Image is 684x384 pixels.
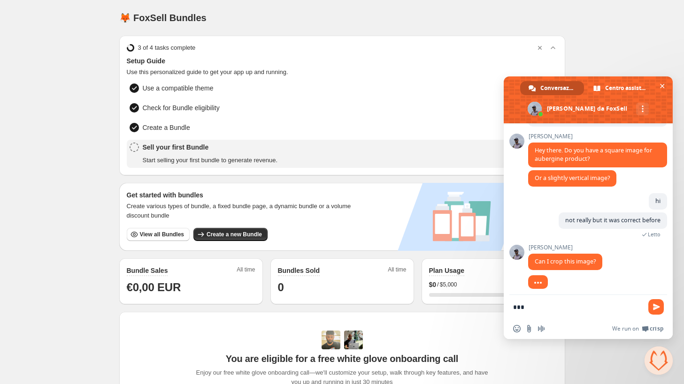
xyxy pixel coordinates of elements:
[528,244,602,251] span: [PERSON_NAME]
[565,216,661,224] span: not really but it was correct before
[657,81,667,91] span: Chiudere la chat
[525,325,533,332] span: Invia un file
[650,325,663,332] span: Crisp
[322,331,340,349] img: Adi
[429,280,437,289] span: $ 0
[138,43,196,53] span: 3 of 4 tasks complete
[143,143,278,152] span: Sell your first Bundle
[520,81,584,95] a: Conversazione
[127,202,360,220] span: Create various types of bundle, a fixed bundle page, a dynamic bundle or a volume discount bundle
[538,325,545,332] span: Registra un messaggio audio
[140,231,184,238] span: View all Bundles
[127,68,558,77] span: Use this personalized guide to get your app up and running.
[344,331,363,349] img: Prakhar
[612,325,663,332] a: We run onCrisp
[127,228,190,241] button: View all Bundles
[648,299,664,315] span: Inviare
[207,231,262,238] span: Create a new Bundle
[143,83,214,93] span: Use a compatible theme
[388,266,406,276] span: All time
[655,197,661,205] span: hi
[127,190,360,200] h3: Get started with bundles
[119,12,207,23] h1: 🦊 FoxSell Bundles
[513,295,645,318] textarea: Scrivi il tuo messaggio...
[278,266,320,275] h2: Bundles Sold
[429,266,464,275] h2: Plan Usage
[429,280,558,289] div: /
[143,103,220,113] span: Check for Bundle eligibility
[440,281,457,288] span: $5,000
[585,81,656,95] a: Centro assistenza
[278,280,407,295] h1: 0
[226,353,458,364] span: You are eligible for a free white glove onboarding call
[648,231,661,238] span: Letto
[535,146,652,163] span: Hey there. Do you have a square image for aubergine product?
[143,156,278,165] span: Start selling your first bundle to generate revenue.
[513,325,521,332] span: Inserisci una emoji
[612,325,639,332] span: We run on
[127,266,168,275] h2: Bundle Sales
[127,280,255,295] h1: €0,00 EUR
[143,123,190,132] span: Create a Bundle
[127,56,558,66] span: Setup Guide
[645,346,673,375] a: Chiudere la chat
[540,81,575,95] span: Conversazione
[237,266,255,276] span: All time
[535,257,596,265] span: Can I crop this image?
[193,228,268,241] button: Create a new Bundle
[528,133,667,140] span: [PERSON_NAME]
[535,174,610,182] span: Or a slightly vertical image?
[605,81,647,95] span: Centro assistenza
